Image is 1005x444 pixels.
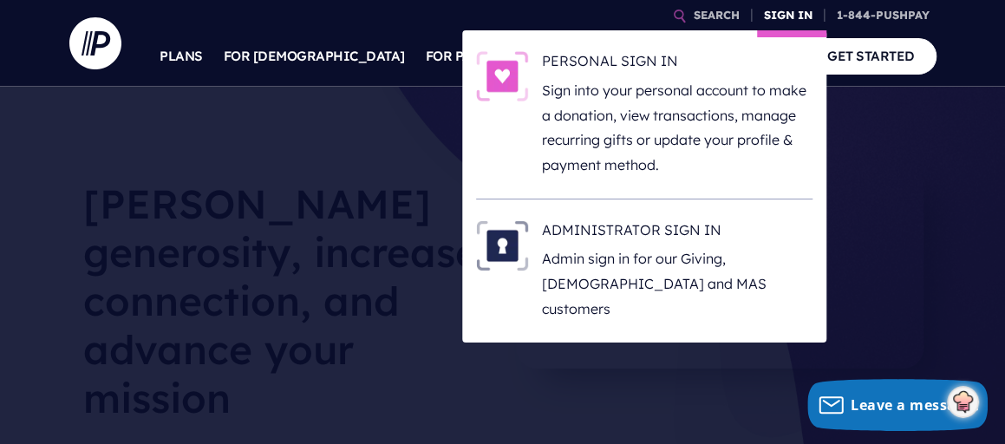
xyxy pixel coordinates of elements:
[160,26,203,87] a: PLANS
[807,379,988,431] button: Leave a message!
[542,220,812,246] h6: ADMINISTRATOR SIGN IN
[542,51,812,77] h6: PERSONAL SIGN IN
[224,26,405,87] a: FOR [DEMOGRAPHIC_DATA]
[542,246,812,321] p: Admin sign in for our Giving, [DEMOGRAPHIC_DATA] and MAS customers
[426,26,522,87] a: FOR PARISHES
[543,26,620,87] a: SOLUTIONS
[476,51,528,101] img: PERSONAL SIGN IN - Illustration
[476,220,528,271] img: ADMINISTRATOR SIGN IN - Illustration
[721,26,786,87] a: COMPANY
[542,78,812,178] p: Sign into your personal account to make a donation, view transactions, manage recurring gifts or ...
[806,38,936,74] a: GET STARTED
[476,51,812,178] a: PERSONAL SIGN IN - Illustration PERSONAL SIGN IN Sign into your personal account to make a donati...
[851,395,979,415] span: Leave a message!
[476,220,812,322] a: ADMINISTRATOR SIGN IN - Illustration ADMINISTRATOR SIGN IN Admin sign in for our Giving, [DEMOGRA...
[640,26,701,87] a: EXPLORE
